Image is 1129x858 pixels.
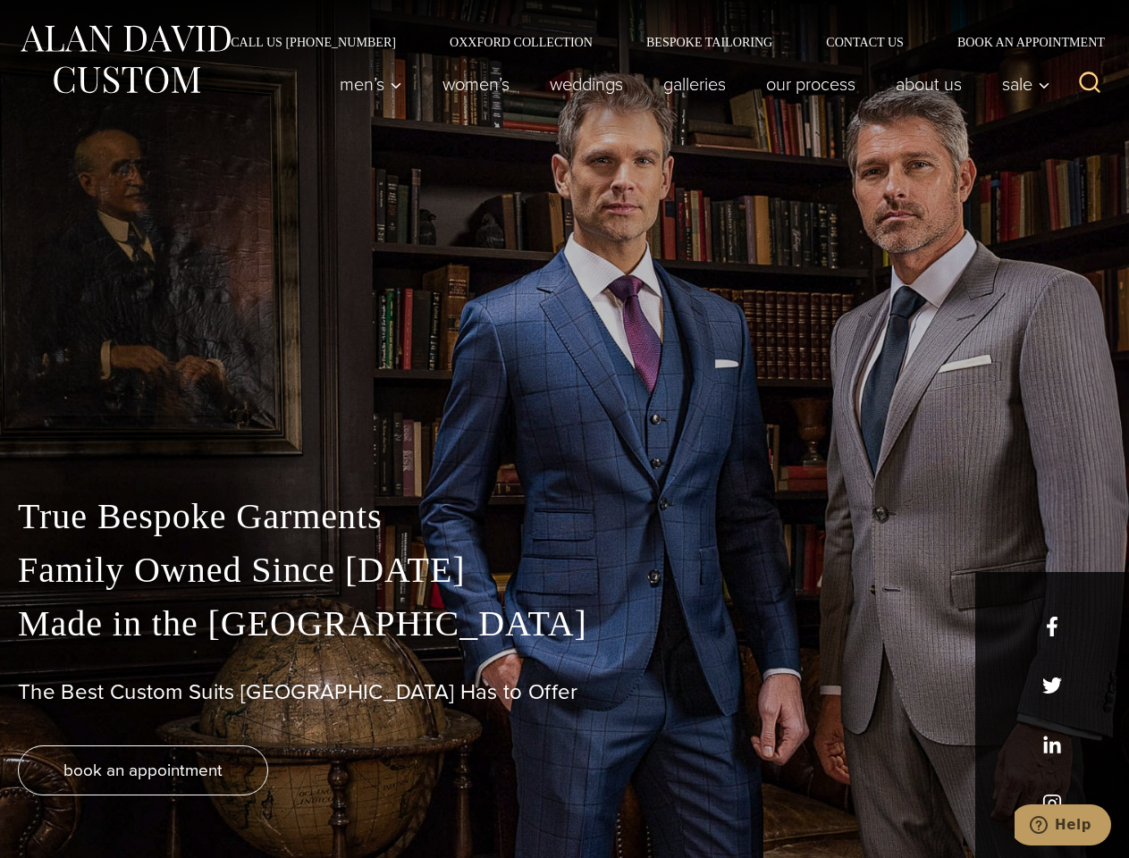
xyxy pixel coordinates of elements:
a: Oxxford Collection [423,36,619,48]
iframe: Opens a widget where you can chat to one of our agents [1015,804,1111,849]
a: Our Process [746,66,876,102]
a: book an appointment [18,745,268,795]
nav: Secondary Navigation [204,36,1111,48]
h1: The Best Custom Suits [GEOGRAPHIC_DATA] Has to Offer [18,679,1111,705]
button: Men’s sub menu toggle [320,66,423,102]
a: Contact Us [799,36,931,48]
span: book an appointment [63,757,223,783]
button: View Search Form [1068,63,1111,105]
a: Bespoke Tailoring [619,36,799,48]
a: Galleries [644,66,746,102]
a: weddings [530,66,644,102]
a: Book an Appointment [931,36,1111,48]
a: Women’s [423,66,530,102]
a: Call Us [PHONE_NUMBER] [204,36,423,48]
a: About Us [876,66,982,102]
nav: Primary Navigation [320,66,1060,102]
button: Sale sub menu toggle [982,66,1060,102]
img: Alan David Custom [18,20,232,99]
p: True Bespoke Garments Family Owned Since [DATE] Made in the [GEOGRAPHIC_DATA] [18,490,1111,651]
